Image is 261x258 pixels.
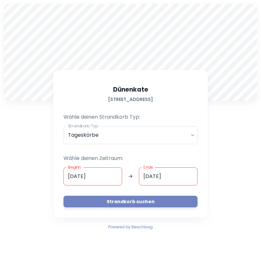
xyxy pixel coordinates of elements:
[143,164,153,170] label: Ende
[108,96,153,103] h6: [STREET_ADDRESS]
[68,123,98,129] label: Strandkorb Typ
[63,113,198,121] p: Wähle deinen Strandkorb Typ:
[63,154,198,162] p: Wähle deinen Zeitraum:
[113,85,148,94] h5: Dünenkate
[63,126,198,144] div: Tageskörbe
[108,224,153,230] span: Powered by Beachbag
[108,223,153,231] a: Powered by Beachbag
[139,167,198,185] input: dd.mm.yyyy
[63,167,122,185] input: dd.mm.yyyy
[63,196,198,207] button: Strandkorb suchen
[68,164,81,170] label: Beginn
